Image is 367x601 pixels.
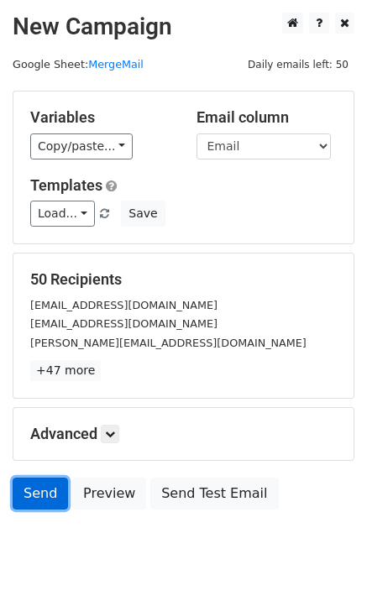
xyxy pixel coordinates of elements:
[30,133,133,159] a: Copy/paste...
[72,478,146,510] a: Preview
[283,520,367,601] iframe: Chat Widget
[242,58,354,71] a: Daily emails left: 50
[88,58,144,71] a: MergeMail
[13,58,144,71] small: Google Sheet:
[30,201,95,227] a: Load...
[30,425,337,443] h5: Advanced
[197,108,338,127] h5: Email column
[242,55,354,74] span: Daily emails left: 50
[30,337,307,349] small: [PERSON_NAME][EMAIL_ADDRESS][DOMAIN_NAME]
[121,201,165,227] button: Save
[30,317,218,330] small: [EMAIL_ADDRESS][DOMAIN_NAME]
[30,270,337,289] h5: 50 Recipients
[30,176,102,194] a: Templates
[30,299,218,311] small: [EMAIL_ADDRESS][DOMAIN_NAME]
[13,13,354,41] h2: New Campaign
[150,478,278,510] a: Send Test Email
[30,360,101,381] a: +47 more
[30,108,171,127] h5: Variables
[13,478,68,510] a: Send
